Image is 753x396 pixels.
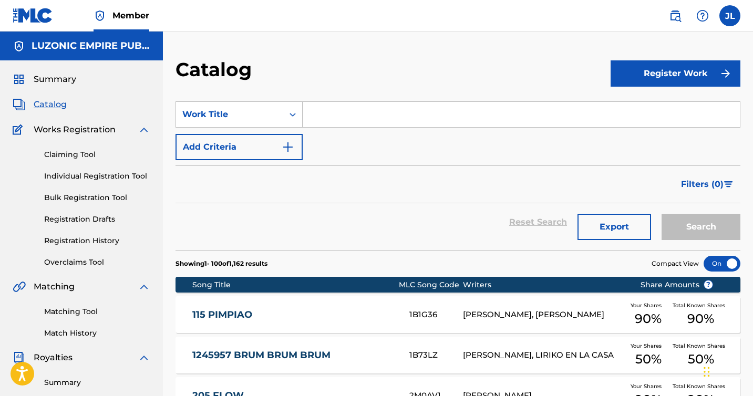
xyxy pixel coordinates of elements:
img: expand [138,123,150,136]
iframe: Resource Center [724,249,753,334]
span: ? [704,280,713,289]
span: Your Shares [631,301,666,309]
a: Overclaims Tool [44,257,150,268]
div: 1B73LZ [409,349,463,361]
span: 90 % [635,309,662,328]
a: Match History [44,328,150,339]
span: 90 % [687,309,714,328]
span: Works Registration [34,123,116,136]
a: Registration Drafts [44,214,150,225]
img: Top Rightsholder [94,9,106,22]
button: Export [577,214,651,240]
span: Catalog [34,98,67,111]
span: Summary [34,73,76,86]
a: Summary [44,377,150,388]
img: expand [138,280,150,293]
div: Song Title [192,279,398,290]
a: SummarySummary [13,73,76,86]
span: Total Known Shares [673,342,729,350]
button: Register Work [611,60,740,87]
span: Member [112,9,149,22]
h5: LUZONIC EMPIRE PUBLISHING [32,40,150,52]
img: MLC Logo [13,8,53,23]
form: Search Form [176,101,740,250]
button: Filters (0) [675,171,740,197]
span: Royalties [34,351,73,364]
a: Claiming Tool [44,149,150,160]
div: User Menu [719,5,740,26]
span: Filters ( 0 ) [681,178,724,191]
a: Individual Registration Tool [44,171,150,182]
div: Work Title [182,108,277,121]
img: filter [724,181,733,187]
img: Catalog [13,98,25,111]
img: Matching [13,280,26,293]
p: Showing 1 - 100 of 1,162 results [176,259,267,268]
div: [PERSON_NAME], LIRIKO EN LA CASA [463,349,624,361]
img: search [669,9,682,22]
a: Matching Tool [44,306,150,317]
span: 50 % [635,350,662,369]
img: f7272a7cc735f4ea7f67.svg [719,67,732,80]
img: Accounts [13,40,25,53]
img: Royalties [13,351,25,364]
img: Summary [13,73,25,86]
h2: Catalog [176,58,257,81]
div: Writers [463,279,624,290]
span: Matching [34,280,75,293]
img: help [696,9,709,22]
img: Works Registration [13,123,26,136]
a: CatalogCatalog [13,98,67,111]
a: 1245957 BRUM BRUM BRUM [192,349,395,361]
img: 9d2ae6d4665cec9f34b9.svg [282,141,294,153]
button: Add Criteria [176,134,303,160]
span: Total Known Shares [673,382,729,390]
a: Public Search [665,5,686,26]
div: Drag [704,356,710,388]
div: Help [692,5,713,26]
span: Compact View [652,259,699,268]
iframe: Chat Widget [700,346,753,396]
a: Registration History [44,235,150,246]
a: Bulk Registration Tool [44,192,150,203]
div: [PERSON_NAME], [PERSON_NAME] [463,309,624,321]
span: 50 % [688,350,714,369]
span: Total Known Shares [673,301,729,309]
a: 115 PIMPIAO [192,309,395,321]
span: Share Amounts [641,279,713,290]
div: 1B1G36 [409,309,463,321]
span: Your Shares [631,382,666,390]
span: Your Shares [631,342,666,350]
div: MLC Song Code [399,279,463,290]
img: expand [138,351,150,364]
